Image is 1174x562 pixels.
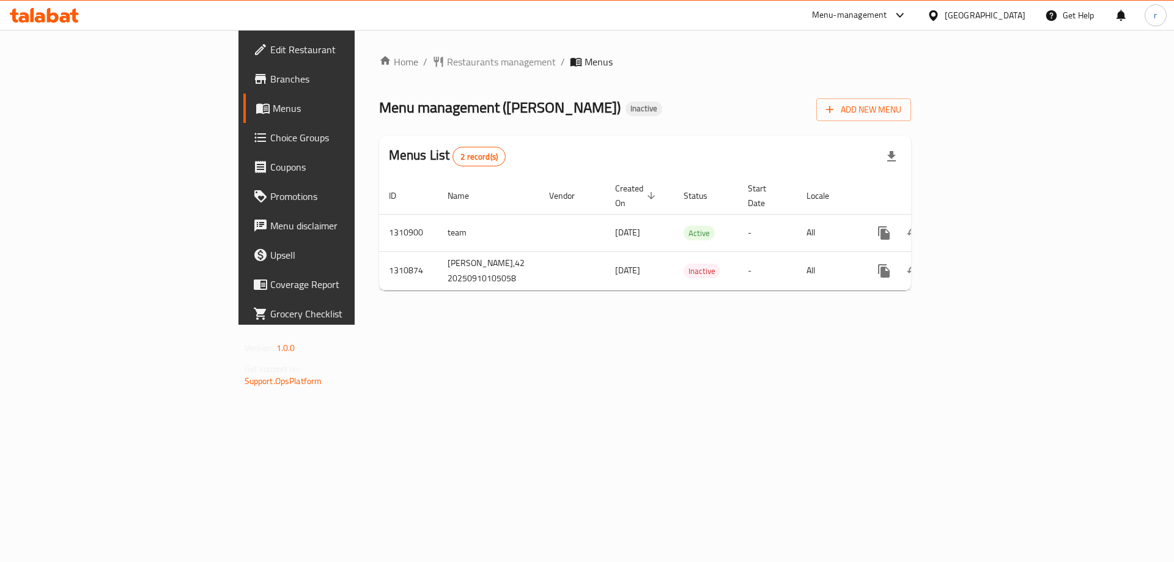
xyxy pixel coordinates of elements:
[270,218,425,233] span: Menu disclaimer
[826,102,901,117] span: Add New Menu
[615,224,640,240] span: [DATE]
[243,94,435,123] a: Menus
[270,277,425,292] span: Coverage Report
[615,262,640,278] span: [DATE]
[807,188,845,203] span: Locale
[243,299,435,328] a: Grocery Checklist
[816,98,911,121] button: Add New Menu
[379,94,621,121] span: Menu management ( [PERSON_NAME] )
[797,251,860,290] td: All
[860,177,997,215] th: Actions
[453,151,505,163] span: 2 record(s)
[270,42,425,57] span: Edit Restaurant
[243,240,435,270] a: Upsell
[243,270,435,299] a: Coverage Report
[245,340,275,356] span: Version:
[1154,9,1157,22] span: r
[270,130,425,145] span: Choice Groups
[549,188,591,203] span: Vendor
[626,102,662,116] div: Inactive
[243,152,435,182] a: Coupons
[684,188,723,203] span: Status
[270,72,425,86] span: Branches
[243,211,435,240] a: Menu disclaimer
[270,189,425,204] span: Promotions
[684,264,720,278] span: Inactive
[899,256,928,286] button: Change Status
[738,214,797,251] td: -
[438,214,539,251] td: team
[945,9,1025,22] div: [GEOGRAPHIC_DATA]
[389,188,412,203] span: ID
[899,218,928,248] button: Change Status
[561,54,565,69] li: /
[869,256,899,286] button: more
[748,181,782,210] span: Start Date
[270,248,425,262] span: Upsell
[438,251,539,290] td: [PERSON_NAME],42 20250910105058
[243,64,435,94] a: Branches
[738,251,797,290] td: -
[448,188,485,203] span: Name
[276,340,295,356] span: 1.0.0
[447,54,556,69] span: Restaurants management
[797,214,860,251] td: All
[812,8,887,23] div: Menu-management
[379,54,912,69] nav: breadcrumb
[615,181,659,210] span: Created On
[684,226,715,240] span: Active
[626,103,662,114] span: Inactive
[585,54,613,69] span: Menus
[869,218,899,248] button: more
[389,146,506,166] h2: Menus List
[273,101,425,116] span: Menus
[379,177,997,290] table: enhanced table
[243,35,435,64] a: Edit Restaurant
[270,160,425,174] span: Coupons
[270,306,425,321] span: Grocery Checklist
[245,373,322,389] a: Support.OpsPlatform
[245,361,301,377] span: Get support on:
[432,54,556,69] a: Restaurants management
[243,182,435,211] a: Promotions
[243,123,435,152] a: Choice Groups
[877,142,906,171] div: Export file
